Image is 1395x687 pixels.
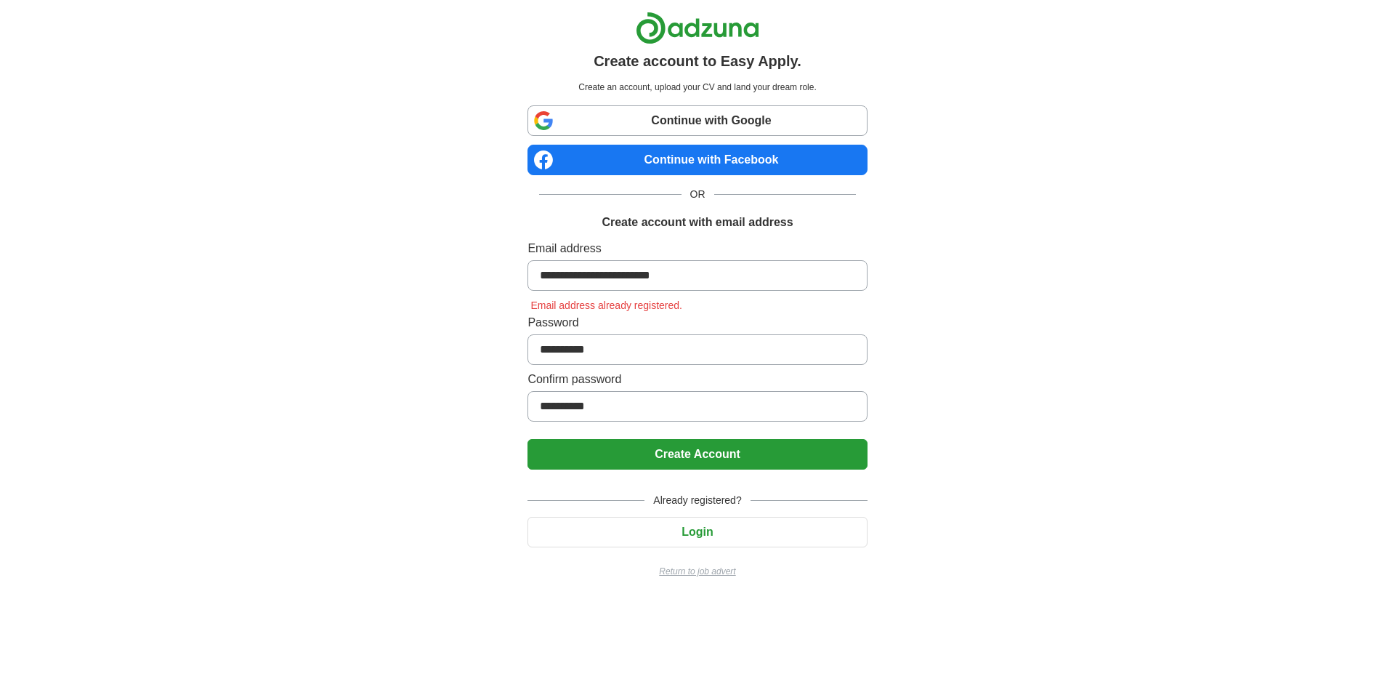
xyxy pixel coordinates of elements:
[527,314,867,332] label: Password
[636,12,759,44] img: Adzuna logo
[527,240,867,257] label: Email address
[527,565,867,578] a: Return to job advert
[644,493,750,508] span: Already registered?
[527,300,685,311] span: Email address already registered.
[602,214,793,231] h1: Create account with email address
[682,187,714,202] span: OR
[594,50,801,72] h1: Create account to Easy Apply.
[527,526,867,538] a: Login
[527,517,867,547] button: Login
[527,145,867,175] a: Continue with Facebook
[530,81,864,94] p: Create an account, upload your CV and land your dream role.
[527,105,867,136] a: Continue with Google
[527,371,867,388] label: Confirm password
[527,439,867,470] button: Create Account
